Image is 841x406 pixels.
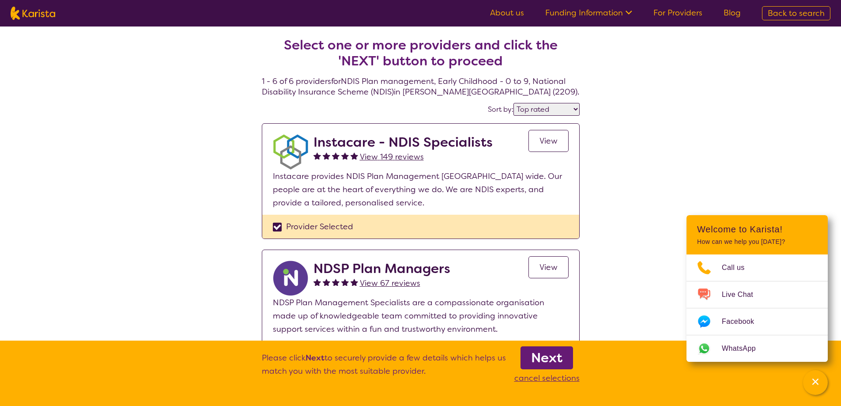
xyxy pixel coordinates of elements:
img: fullstar [313,152,321,159]
h2: NDSP Plan Managers [313,261,450,277]
span: Facebook [722,315,765,328]
a: Funding Information [545,8,632,18]
a: Next [520,346,573,369]
span: Back to search [768,8,825,19]
span: WhatsApp [722,342,766,355]
img: fullstar [341,278,349,286]
span: View 67 reviews [360,278,420,288]
a: View [528,256,569,278]
a: Web link opens in a new tab. [686,335,828,362]
a: View 67 reviews [360,277,420,290]
b: Next [531,349,562,367]
span: Live Chat [722,288,764,301]
span: Call us [722,261,755,274]
p: cancel selections [514,372,580,385]
img: ryxpuxvt8mh1enfatjpo.png [273,261,308,296]
div: Channel Menu [686,215,828,362]
b: Next [305,353,324,363]
img: fullstar [313,278,321,286]
label: Sort by: [488,105,513,114]
span: View 149 reviews [360,152,424,162]
img: fullstar [351,278,358,286]
img: fullstar [323,152,330,159]
a: View [528,130,569,152]
button: Channel Menu [803,370,828,395]
img: Karista logo [11,7,55,20]
span: View [539,136,558,146]
img: fullstar [332,152,339,159]
p: Instacare provides NDIS Plan Management [GEOGRAPHIC_DATA] wide. Our people are at the heart of ev... [273,170,569,209]
img: fullstar [341,152,349,159]
p: NDSP Plan Management Specialists are a compassionate organisation made up of knowledgeable team c... [273,296,569,336]
img: fullstar [323,278,330,286]
p: Please click to securely provide a few details which helps us match you with the most suitable pr... [262,351,506,385]
img: obkhna0zu27zdd4ubuus.png [273,134,308,170]
img: fullstar [332,278,339,286]
a: For Providers [653,8,702,18]
ul: Choose channel [686,254,828,362]
img: fullstar [351,152,358,159]
a: Back to search [762,6,830,20]
h2: Select one or more providers and click the 'NEXT' button to proceed [272,37,569,69]
a: Blog [724,8,741,18]
h4: 1 - 6 of 6 providers for NDIS Plan management , Early Childhood - 0 to 9 , National Disability In... [262,16,580,97]
h2: Welcome to Karista! [697,224,817,235]
span: View [539,262,558,273]
a: View 149 reviews [360,150,424,163]
p: How can we help you [DATE]? [697,238,817,246]
a: About us [490,8,524,18]
h2: Instacare - NDIS Specialists [313,134,493,150]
